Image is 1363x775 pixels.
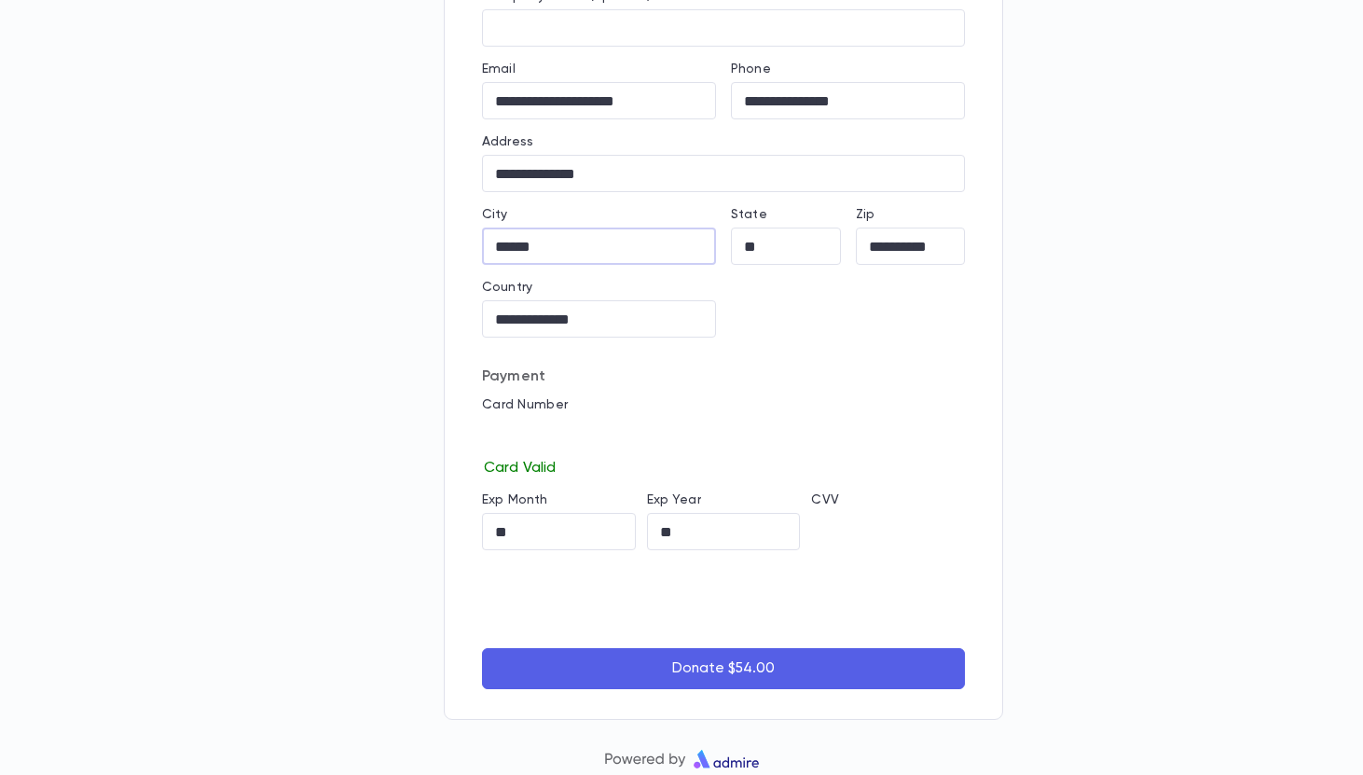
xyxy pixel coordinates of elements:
[482,492,547,507] label: Exp Month
[647,492,701,507] label: Exp Year
[482,648,965,689] button: Donate $54.00
[482,62,516,76] label: Email
[482,367,965,386] p: Payment
[482,280,532,295] label: Country
[811,492,965,507] p: CVV
[482,397,965,412] p: Card Number
[482,134,533,149] label: Address
[482,455,965,477] p: Card Valid
[856,207,874,222] label: Zip
[731,62,771,76] label: Phone
[811,513,965,550] iframe: To enrich screen reader interactions, please activate Accessibility in Grammarly extension settings
[731,207,767,222] label: State
[482,207,508,222] label: City
[482,418,965,455] iframe: To enrich screen reader interactions, please activate Accessibility in Grammarly extension settings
